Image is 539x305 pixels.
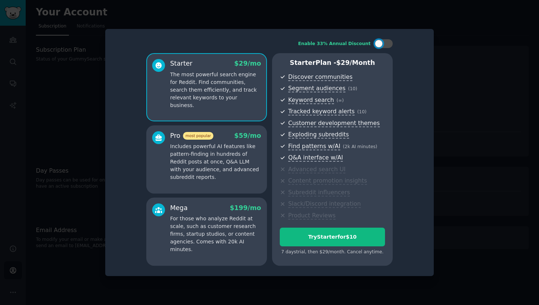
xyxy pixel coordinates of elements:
[288,85,345,92] span: Segment audiences
[336,59,375,66] span: $ 29 /month
[234,60,261,67] span: $ 29 /mo
[288,108,355,115] span: Tracked keyword alerts
[170,131,213,140] div: Pro
[298,41,371,47] div: Enable 33% Annual Discount
[288,200,361,208] span: Slack/Discord integration
[288,143,340,150] span: Find patterns w/AI
[348,86,357,91] span: ( 10 )
[170,215,261,253] p: For those who analyze Reddit at scale, such as customer research firms, startup studios, or conte...
[288,166,345,173] span: Advanced search UI
[234,132,261,139] span: $ 59 /mo
[183,132,214,140] span: most popular
[288,177,367,185] span: Content promotion insights
[280,58,385,67] p: Starter Plan -
[288,96,334,104] span: Keyword search
[170,71,261,109] p: The most powerful search engine for Reddit. Find communities, search them efficiently, and track ...
[280,228,385,246] button: TryStarterfor$10
[170,203,188,213] div: Mega
[343,144,377,149] span: ( 2k AI minutes )
[170,59,192,68] div: Starter
[288,189,350,196] span: Subreddit influencers
[280,249,385,256] div: 7 days trial, then $ 29 /month . Cancel anytime.
[288,120,380,127] span: Customer development themes
[280,233,385,241] div: Try Starter for $10
[288,154,343,162] span: Q&A interface w/AI
[337,98,344,103] span: ( ∞ )
[288,212,335,220] span: Product Reviews
[230,204,261,212] span: $ 199 /mo
[288,73,352,81] span: Discover communities
[288,131,349,139] span: Exploding subreddits
[357,109,366,114] span: ( 10 )
[170,143,261,181] p: Includes powerful AI features like pattern-finding in hundreds of Reddit posts at once, Q&A LLM w...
